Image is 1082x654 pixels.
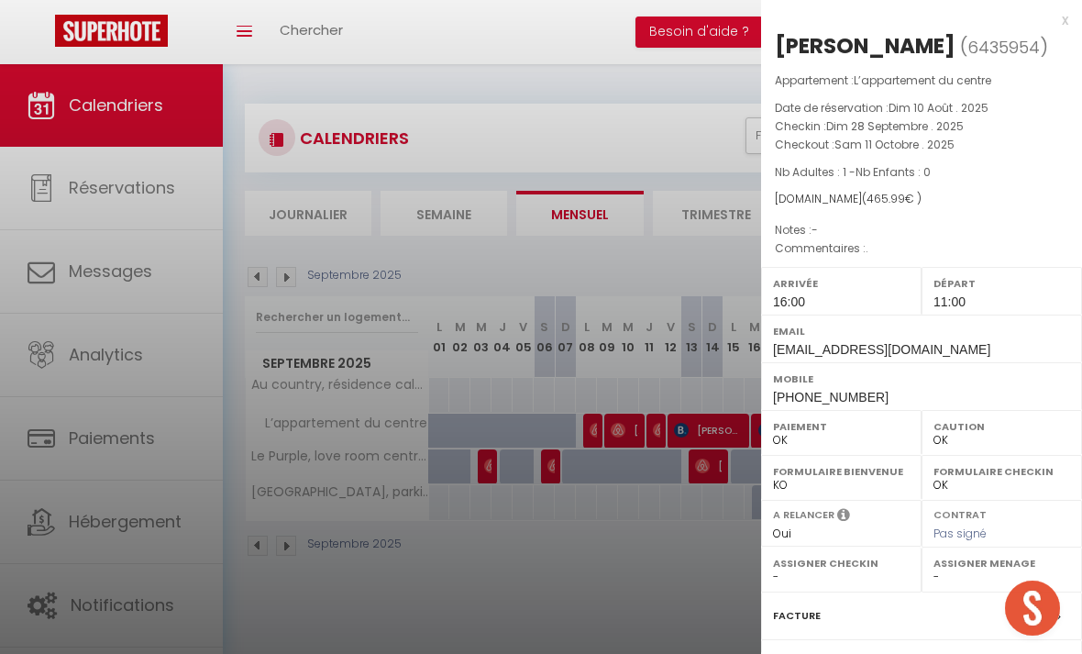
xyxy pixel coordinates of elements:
[933,417,1070,436] label: Caution
[837,507,850,527] i: Sélectionner OUI si vous souhaiter envoyer les séquences de messages post-checkout
[967,36,1040,59] span: 6435954
[775,72,1068,90] p: Appartement :
[773,274,910,293] label: Arrivée
[775,136,1068,154] p: Checkout :
[773,507,834,523] label: A relancer
[811,222,818,238] span: -
[933,554,1070,572] label: Assigner Menage
[773,554,910,572] label: Assigner Checkin
[933,274,1070,293] label: Départ
[775,117,1068,136] p: Checkin :
[773,322,1070,340] label: Email
[775,221,1068,239] p: Notes :
[773,390,889,405] span: [PHONE_NUMBER]
[960,34,1048,60] span: ( )
[773,370,1070,388] label: Mobile
[867,191,905,206] span: 465.99
[933,294,966,309] span: 11:00
[775,164,931,180] span: Nb Adultes : 1 -
[1005,581,1060,636] div: Ouvrir le chat
[889,100,988,116] span: Dim 10 Août . 2025
[866,240,868,256] span: .
[862,191,922,206] span: ( € )
[854,72,991,88] span: L’appartement du centre
[775,191,1068,208] div: [DOMAIN_NAME]
[761,9,1068,31] div: x
[773,462,910,481] label: Formulaire Bienvenue
[826,118,964,134] span: Dim 28 Septembre . 2025
[775,31,955,61] div: [PERSON_NAME]
[773,294,805,309] span: 16:00
[773,606,821,626] label: Facture
[773,342,990,357] span: [EMAIL_ADDRESS][DOMAIN_NAME]
[775,239,1068,258] p: Commentaires :
[933,462,1070,481] label: Formulaire Checkin
[933,507,987,519] label: Contrat
[834,137,955,152] span: Sam 11 Octobre . 2025
[775,99,1068,117] p: Date de réservation :
[856,164,931,180] span: Nb Enfants : 0
[933,526,987,541] span: Pas signé
[773,417,910,436] label: Paiement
